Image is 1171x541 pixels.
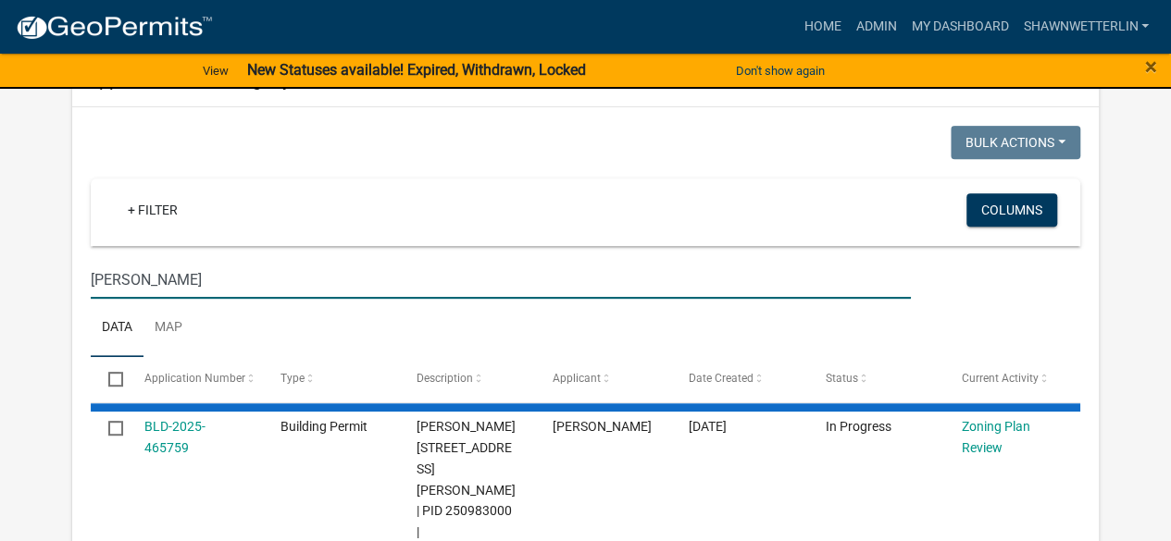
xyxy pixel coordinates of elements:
a: View [195,55,236,86]
a: Admin [848,9,903,44]
button: Don't show again [729,55,832,86]
span: Status [825,372,857,385]
datatable-header-cell: Type [263,357,399,401]
span: Date Created [689,372,754,385]
datatable-header-cell: Current Activity [943,357,1079,401]
a: ShawnWetterlin [1015,9,1156,44]
a: Data [91,299,143,358]
span: Description [417,372,473,385]
datatable-header-cell: Date Created [671,357,807,401]
a: My Dashboard [903,9,1015,44]
span: RICE,DOUGLAS R 1020 BIRCH ST, Houston County | PID 250983000 | [417,419,516,539]
a: BLD-2025-465759 [144,419,206,455]
datatable-header-cell: Applicant [535,357,671,401]
button: Close [1145,55,1157,78]
a: + Filter [113,193,193,227]
span: Type [280,372,305,385]
a: Home [796,9,848,44]
span: In Progress [825,419,891,434]
datatable-header-cell: Application Number [127,357,263,401]
button: Bulk Actions [951,126,1080,159]
span: 08/18/2025 [689,419,727,434]
span: × [1145,54,1157,80]
datatable-header-cell: Status [807,357,943,401]
span: Applicant [553,372,601,385]
button: Columns [966,193,1057,227]
input: Search for applications [91,261,910,299]
span: Robert reyes [553,419,652,434]
span: Building Permit [280,419,367,434]
span: Current Activity [961,372,1038,385]
datatable-header-cell: Description [399,357,535,401]
span: Application Number [144,372,245,385]
datatable-header-cell: Select [91,357,126,401]
strong: New Statuses available! Expired, Withdrawn, Locked [247,61,586,79]
a: Map [143,299,193,358]
a: Zoning Plan Review [961,419,1029,455]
